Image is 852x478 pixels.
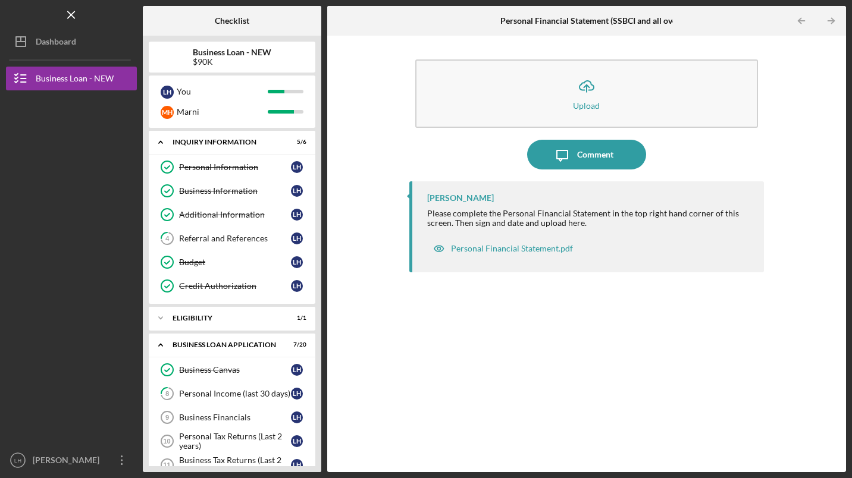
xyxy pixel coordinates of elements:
[291,280,303,292] div: L H
[291,388,303,400] div: L H
[291,209,303,221] div: L H
[451,244,573,253] div: Personal Financial Statement.pdf
[291,459,303,471] div: L H
[155,227,309,250] a: 4Referral and ReferencesLH
[291,411,303,423] div: L H
[179,234,291,243] div: Referral and References
[155,274,309,298] a: Credit AuthorizationLH
[291,364,303,376] div: L H
[6,30,137,54] button: Dashboard
[36,67,114,93] div: Business Loan - NEW
[427,193,494,203] div: [PERSON_NAME]
[179,162,291,172] div: Personal Information
[155,250,309,274] a: BudgetLH
[179,389,291,398] div: Personal Income (last 30 days)
[415,59,758,128] button: Upload
[179,186,291,196] div: Business Information
[161,106,174,119] div: M H
[165,414,169,421] tspan: 9
[163,438,170,445] tspan: 10
[179,281,291,291] div: Credit Authorization
[155,358,309,382] a: Business CanvasLH
[173,139,277,146] div: INQUIRY INFORMATION
[173,341,277,348] div: BUSINESS LOAN APPLICATION
[177,102,268,122] div: Marni
[291,185,303,197] div: L H
[6,67,137,90] button: Business Loan - NEW
[285,139,306,146] div: 5 / 6
[291,161,303,173] div: L H
[155,203,309,227] a: Additional InformationLH
[179,365,291,375] div: Business Canvas
[14,457,21,464] text: LH
[291,256,303,268] div: L H
[155,382,309,405] a: 8Personal Income (last 30 days)LH
[291,232,303,244] div: L H
[427,209,752,228] div: Please complete the Personal Financial Statement in the top right hand corner of this screen. The...
[155,429,309,453] a: 10Personal Tax Returns (Last 2 years)LH
[179,413,291,422] div: Business Financials
[285,341,306,348] div: 7 / 20
[193,57,271,67] div: $90K
[165,235,170,243] tspan: 4
[291,435,303,447] div: L H
[155,453,309,477] a: 11Business Tax Returns (Last 2 years)LH
[215,16,249,26] b: Checklist
[36,30,76,56] div: Dashboard
[179,210,291,219] div: Additional Information
[577,140,613,169] div: Comment
[173,315,277,322] div: ELIGIBILITY
[285,315,306,322] div: 1 / 1
[500,16,703,26] b: Personal Financial Statement (SSBCI and all over $50k)
[573,101,600,110] div: Upload
[165,390,169,398] tspan: 8
[30,448,107,475] div: [PERSON_NAME]
[527,140,646,169] button: Comment
[179,432,291,451] div: Personal Tax Returns (Last 2 years)
[193,48,271,57] b: Business Loan - NEW
[161,86,174,99] div: L H
[179,455,291,474] div: Business Tax Returns (Last 2 years)
[155,179,309,203] a: Business InformationLH
[177,81,268,102] div: You
[155,405,309,429] a: 9Business FinancialsLH
[155,155,309,179] a: Personal InformationLH
[6,448,137,472] button: LH[PERSON_NAME]
[427,237,579,260] button: Personal Financial Statement.pdf
[163,461,170,468] tspan: 11
[179,257,291,267] div: Budget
